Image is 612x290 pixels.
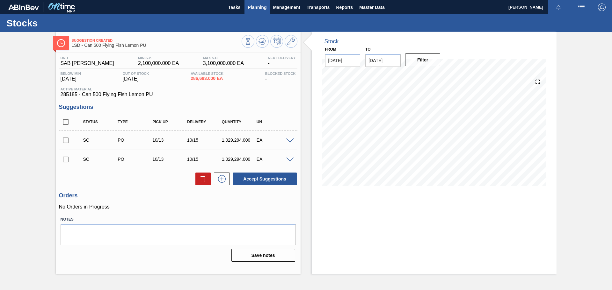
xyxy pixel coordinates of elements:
button: Update Chart [256,35,269,48]
p: No Orders in Progress [59,204,297,210]
h3: Suggestions [59,104,297,110]
img: Ícone [57,39,65,47]
div: 10/15/2025 [186,157,224,162]
div: - [266,56,297,66]
span: Blocked Stock [265,72,296,75]
span: MAX S.P. [203,56,244,60]
button: Save notes [231,249,295,262]
h3: Orders [59,192,297,199]
div: Stock [324,38,339,45]
div: 10/15/2025 [186,138,224,143]
span: 2,100,000.000 EA [138,60,179,66]
button: Go to Master Data / General [285,35,297,48]
button: Stocks Overview [242,35,254,48]
span: [DATE] [61,76,81,82]
div: Delete Suggestions [192,173,211,185]
span: Tasks [227,4,241,11]
span: 1SD - Can 500 Flying Fish Lemon PU [72,43,242,48]
div: Type [116,120,155,124]
span: Unit [61,56,114,60]
span: Below Min [61,72,81,75]
button: Filter [405,53,441,66]
span: Reports [336,4,353,11]
span: Active Material [61,87,296,91]
div: - [264,72,297,82]
img: TNhmsLtSVTkK8tSr43FrP2fwEKptu5GPRR3wAAAABJRU5ErkJggg== [8,4,39,10]
input: mm/dd/yyyy [365,54,401,67]
span: Planning [248,4,266,11]
span: Next Delivery [268,56,295,60]
div: Suggestion Created [82,138,120,143]
span: Available Stock [191,72,223,75]
span: Management [273,4,300,11]
span: Out Of Stock [123,72,149,75]
label: to [365,47,370,52]
span: 285185 - Can 500 Flying Fish Lemon PU [61,92,296,97]
span: 3,100,000.000 EA [203,60,244,66]
img: Logout [598,4,606,11]
span: Transports [307,4,330,11]
div: 1,029,294.000 [220,157,259,162]
img: userActions [578,4,585,11]
div: New suggestion [211,173,230,185]
label: From [325,47,336,52]
span: Suggestion Created [72,39,242,42]
span: [DATE] [123,76,149,82]
button: Schedule Inventory [270,35,283,48]
div: Purchase order [116,138,155,143]
div: 10/13/2025 [151,138,189,143]
div: Purchase order [116,157,155,162]
span: 286,693.000 EA [191,76,223,81]
div: 10/13/2025 [151,157,189,162]
div: UN [255,120,294,124]
div: 1,029,294.000 [220,138,259,143]
button: Notifications [548,3,569,12]
div: EA [255,157,294,162]
div: Quantity [220,120,259,124]
div: Status [82,120,120,124]
span: SAB [PERSON_NAME] [61,60,114,66]
button: Accept Suggestions [233,173,297,185]
div: Delivery [186,120,224,124]
input: mm/dd/yyyy [325,54,361,67]
span: MIN S.P. [138,56,179,60]
h1: Stocks [6,19,120,27]
div: Suggestion Created [82,157,120,162]
div: Pick up [151,120,189,124]
label: Notes [61,215,296,224]
div: EA [255,138,294,143]
span: Master Data [359,4,384,11]
div: Accept Suggestions [230,172,297,186]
